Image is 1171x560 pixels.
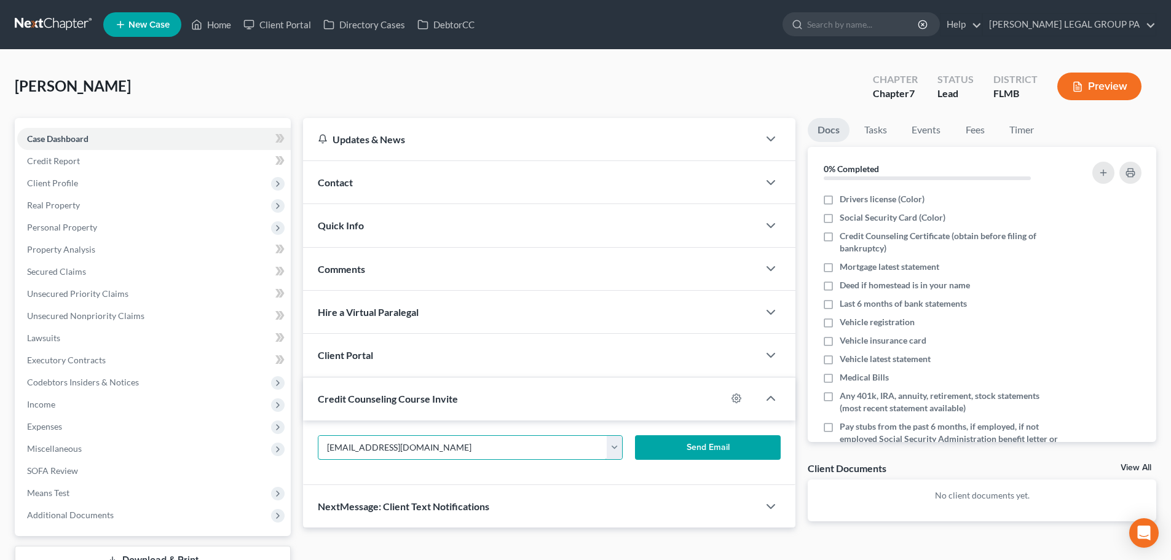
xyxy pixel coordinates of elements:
div: Lead [937,87,974,101]
a: Docs [808,118,850,142]
span: Additional Documents [27,510,114,520]
span: Unsecured Nonpriority Claims [27,310,144,321]
a: SOFA Review [17,460,291,482]
a: Events [902,118,950,142]
a: Directory Cases [317,14,411,36]
span: Secured Claims [27,266,86,277]
span: 7 [909,87,915,99]
span: Client Portal [318,349,373,361]
a: Timer [999,118,1044,142]
p: No client documents yet. [818,489,1146,502]
span: Real Property [27,200,80,210]
a: Property Analysis [17,239,291,261]
button: Preview [1057,73,1141,100]
div: Chapter [873,87,918,101]
a: Case Dashboard [17,128,291,150]
span: Property Analysis [27,244,95,254]
span: Contact [318,176,353,188]
span: Case Dashboard [27,133,89,144]
div: District [993,73,1038,87]
span: Pay stubs from the past 6 months, if employed, if not employed Social Security Administration ben... [840,420,1059,457]
strong: 0% Completed [824,164,879,174]
span: Mortgage latest statement [840,261,939,273]
a: Home [185,14,237,36]
span: Lawsuits [27,333,60,343]
input: Search by name... [807,13,920,36]
span: Medical Bills [840,371,889,384]
a: DebtorCC [411,14,481,36]
span: Executory Contracts [27,355,106,365]
div: Client Documents [808,462,886,475]
span: Hire a Virtual Paralegal [318,306,419,318]
input: Enter email [318,436,607,459]
span: Social Security Card (Color) [840,211,945,224]
a: Client Portal [237,14,317,36]
span: Any 401k, IRA, annuity, retirement, stock statements (most recent statement available) [840,390,1059,414]
a: Secured Claims [17,261,291,283]
span: Last 6 months of bank statements [840,298,967,310]
a: Help [940,14,982,36]
span: Drivers license (Color) [840,193,925,205]
span: Codebtors Insiders & Notices [27,377,139,387]
span: Expenses [27,421,62,432]
div: Open Intercom Messenger [1129,518,1159,548]
span: Vehicle registration [840,316,915,328]
a: Unsecured Priority Claims [17,283,291,305]
span: Credit Counseling Certificate (obtain before filing of bankruptcy) [840,230,1059,254]
button: Send Email [635,435,781,460]
span: New Case [128,20,170,30]
span: Comments [318,263,365,275]
span: [PERSON_NAME] [15,77,131,95]
span: Vehicle latest statement [840,353,931,365]
span: Vehicle insurance card [840,334,926,347]
span: Miscellaneous [27,443,82,454]
span: Credit Counseling Course Invite [318,393,458,404]
a: View All [1121,463,1151,472]
a: [PERSON_NAME] LEGAL GROUP PA [983,14,1156,36]
a: Credit Report [17,150,291,172]
a: Fees [955,118,995,142]
a: Unsecured Nonpriority Claims [17,305,291,327]
span: Unsecured Priority Claims [27,288,128,299]
a: Executory Contracts [17,349,291,371]
span: Means Test [27,487,69,498]
div: Updates & News [318,133,744,146]
div: Status [937,73,974,87]
span: Deed if homestead is in your name [840,279,970,291]
span: Personal Property [27,222,97,232]
span: Credit Report [27,156,80,166]
a: Tasks [854,118,897,142]
span: NextMessage: Client Text Notifications [318,500,489,512]
span: Client Profile [27,178,78,188]
div: Chapter [873,73,918,87]
span: SOFA Review [27,465,78,476]
div: FLMB [993,87,1038,101]
span: Quick Info [318,219,364,231]
a: Lawsuits [17,327,291,349]
span: Income [27,399,55,409]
